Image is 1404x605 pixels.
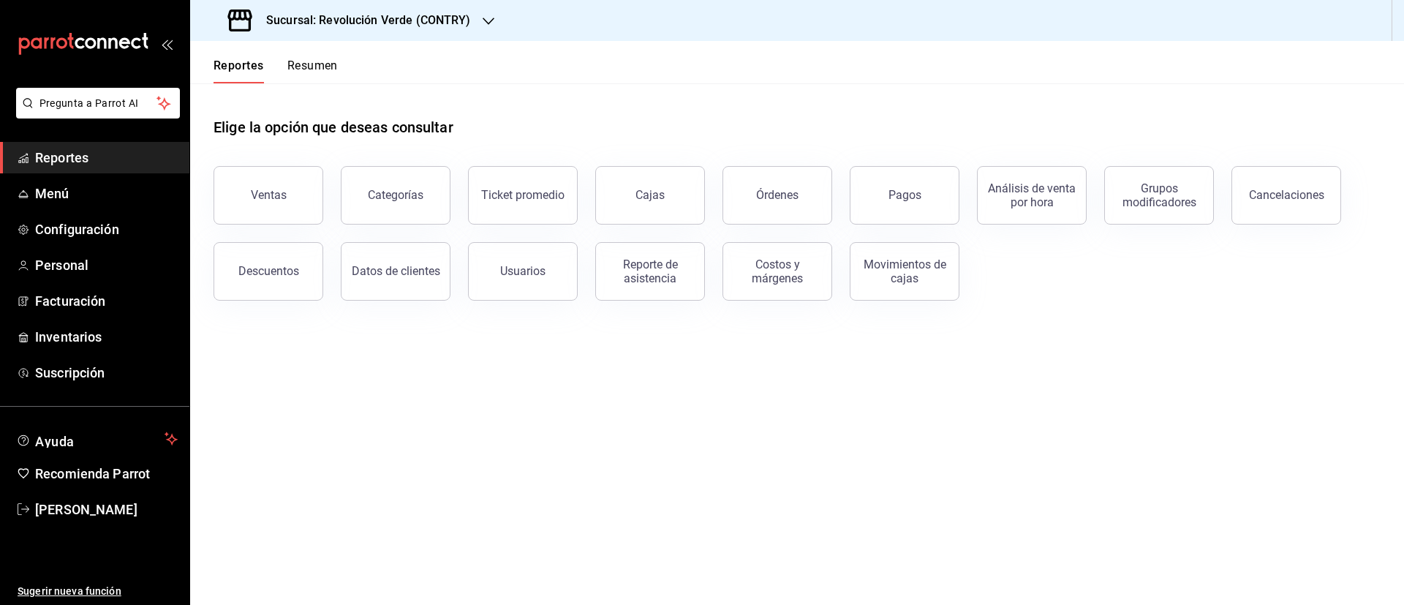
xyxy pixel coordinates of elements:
[254,12,471,29] h3: Sucursal: Revolución Verde (CONTRY)
[35,363,178,383] span: Suscripción
[35,500,178,519] span: [PERSON_NAME]
[368,188,423,202] div: Categorías
[595,242,705,301] button: Reporte de asistencia
[635,188,665,202] div: Cajas
[35,327,178,347] span: Inventarios
[16,88,180,119] button: Pregunta a Parrot AI
[500,264,546,278] div: Usuarios
[977,166,1087,225] button: Análisis de venta por hora
[859,258,950,285] div: Movimientos de cajas
[850,242,959,301] button: Movimientos de cajas
[341,242,450,301] button: Datos de clientes
[161,38,173,50] button: open_drawer_menu
[238,264,299,278] div: Descuentos
[722,166,832,225] button: Órdenes
[468,242,578,301] button: Usuarios
[888,188,921,202] div: Pagos
[35,255,178,275] span: Personal
[1104,166,1214,225] button: Grupos modificadores
[1114,181,1204,209] div: Grupos modificadores
[287,59,338,83] button: Resumen
[35,148,178,168] span: Reportes
[756,188,799,202] div: Órdenes
[850,166,959,225] button: Pagos
[18,584,178,599] span: Sugerir nueva función
[352,264,440,278] div: Datos de clientes
[214,59,338,83] div: navigation tabs
[214,166,323,225] button: Ventas
[1249,188,1324,202] div: Cancelaciones
[35,184,178,203] span: Menú
[35,430,159,448] span: Ayuda
[214,242,323,301] button: Descuentos
[481,188,565,202] div: Ticket promedio
[35,464,178,484] span: Recomienda Parrot
[10,106,180,121] a: Pregunta a Parrot AI
[1231,166,1341,225] button: Cancelaciones
[595,166,705,225] button: Cajas
[986,181,1077,209] div: Análisis de venta por hora
[251,188,287,202] div: Ventas
[214,116,453,138] h1: Elige la opción que deseas consultar
[732,258,823,285] div: Costos y márgenes
[35,291,178,311] span: Facturación
[214,59,264,83] button: Reportes
[39,96,157,111] span: Pregunta a Parrot AI
[468,166,578,225] button: Ticket promedio
[341,166,450,225] button: Categorías
[35,219,178,239] span: Configuración
[722,242,832,301] button: Costos y márgenes
[605,258,695,285] div: Reporte de asistencia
